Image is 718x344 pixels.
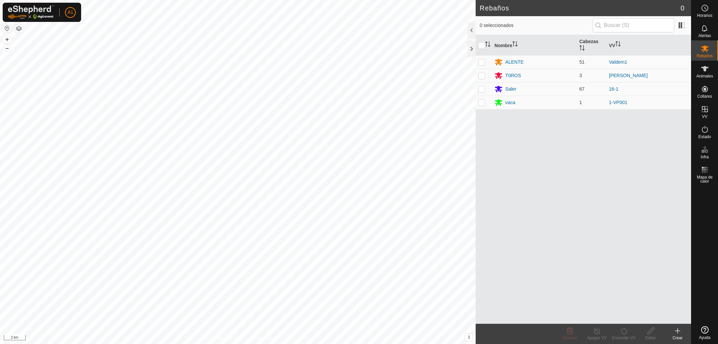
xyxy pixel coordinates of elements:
font: Saler [505,86,516,92]
font: 51 [579,59,585,65]
font: Política de Privacidad [203,336,242,341]
font: Infra [700,155,709,159]
font: Mapa de calor [697,175,713,184]
p-sorticon: Activar para ordenar [579,46,585,52]
font: Nombre [494,42,512,48]
button: + [3,35,11,43]
font: Horarios [697,13,712,18]
font: 1 [579,100,582,105]
font: Crear [673,336,683,340]
p-sorticon: Activar para ordenar [485,42,490,48]
font: Rebaños [480,4,509,12]
button: Restablecer mapa [3,24,11,32]
button: i [465,334,473,341]
font: VV [702,114,707,119]
font: Encender VV [612,336,636,340]
a: Política de Privacidad [203,335,242,341]
a: 1-VP001 [609,100,627,105]
font: ALENTE [505,59,523,65]
font: 0 seleccionados [480,23,513,28]
font: 0 [681,4,684,12]
button: – [3,44,11,52]
p-sorticon: Activar para ordenar [512,42,518,48]
font: Contáctanos [250,336,273,341]
font: Alertas [698,33,711,38]
font: Cabezas [579,39,599,44]
font: 67 [579,86,585,92]
p-sorticon: Activar para ordenar [615,42,621,48]
input: Buscar (S) [593,18,674,32]
font: T0ROS [505,73,521,78]
font: + [5,36,9,43]
font: Animales [696,74,713,79]
font: A1 [67,9,73,15]
a: [PERSON_NAME] [609,73,648,78]
img: Logotipo de Gallagher [8,5,54,19]
font: Eliminar [562,336,577,340]
font: Rebaños [696,54,713,58]
font: Collares [697,94,712,99]
font: i [468,334,470,340]
font: Estado [698,134,711,139]
font: VV [609,42,615,48]
font: – [5,44,9,52]
a: 16-1 [609,86,618,92]
button: Capas del Mapa [15,25,23,33]
a: Valdem1 [609,59,627,65]
font: Apagar VV [587,336,607,340]
font: Ayuda [699,335,711,340]
font: Editar [645,336,656,340]
font: 3 [579,73,582,78]
a: Contáctanos [250,335,273,341]
font: vaca [505,100,515,105]
a: Ayuda [691,323,718,342]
